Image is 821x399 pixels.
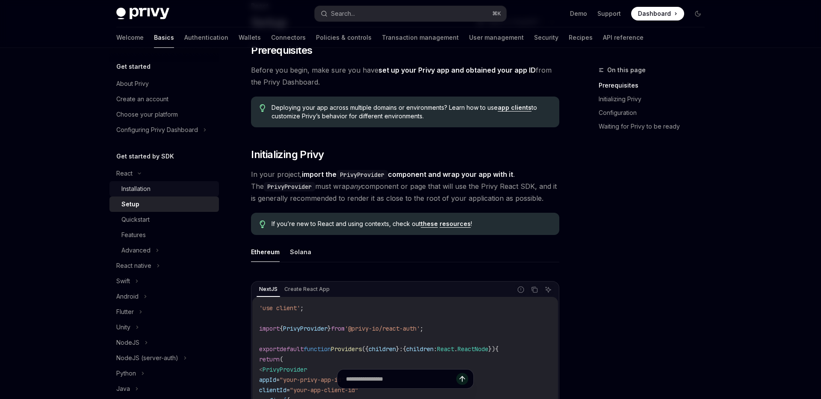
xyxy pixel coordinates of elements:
[495,345,499,353] span: {
[116,125,198,135] div: Configuring Privy Dashboard
[260,104,266,112] svg: Tip
[116,353,178,363] div: NodeJS (server-auth)
[184,27,228,48] a: Authentication
[331,9,355,19] div: Search...
[116,337,139,348] div: NodeJS
[434,345,437,353] span: :
[498,104,532,111] a: app clients
[109,212,219,227] a: Quickstart
[251,64,559,88] span: Before you begin, make sure you have from the Privy Dashboard.
[515,284,526,295] button: Report incorrect code
[304,345,331,353] span: function
[280,355,283,363] span: (
[109,91,219,107] a: Create an account
[116,94,168,104] div: Create an account
[543,284,554,295] button: Ask AI
[259,345,280,353] span: export
[116,62,151,72] h5: Get started
[458,345,488,353] span: ReactNode
[362,345,369,353] span: ({
[116,151,174,161] h5: Get started by SDK
[263,366,307,373] span: PrivyProvider
[116,291,139,302] div: Android
[121,184,151,194] div: Installation
[260,220,266,228] svg: Tip
[420,325,423,332] span: ;
[121,245,151,255] div: Advanced
[569,27,593,48] a: Recipes
[437,345,454,353] span: React
[300,304,304,312] span: ;
[116,27,144,48] a: Welcome
[603,27,644,48] a: API reference
[599,106,712,120] a: Configuration
[283,325,328,332] span: PrivyProvider
[116,276,130,286] div: Swift
[116,368,136,378] div: Python
[251,44,312,57] span: Prerequisites
[116,168,133,179] div: React
[599,92,712,106] a: Initializing Privy
[456,373,468,385] button: Send message
[378,66,536,75] a: set up your Privy app and obtained your app ID
[469,27,524,48] a: User management
[280,325,283,332] span: {
[239,27,261,48] a: Wallets
[116,8,169,20] img: dark logo
[109,197,219,212] a: Setup
[272,220,551,228] span: If you’re new to React and using contexts, check out !
[570,9,587,18] a: Demo
[316,27,372,48] a: Policies & controls
[315,6,506,21] button: Search...⌘K
[597,9,621,18] a: Support
[109,76,219,91] a: About Privy
[109,107,219,122] a: Choose your platform
[259,355,280,363] span: return
[328,325,331,332] span: }
[302,170,513,179] strong: import the component and wrap your app with it
[599,79,712,92] a: Prerequisites
[599,120,712,133] a: Waiting for Privy to be ready
[290,242,311,262] button: Solana
[116,261,151,271] div: React native
[264,182,315,191] code: PrivyProvider
[331,345,362,353] span: Providers
[109,227,219,243] a: Features
[109,181,219,197] a: Installation
[691,7,705,21] button: Toggle dark mode
[421,220,438,228] a: these
[121,214,150,225] div: Quickstart
[116,322,130,332] div: Unity
[403,345,406,353] span: {
[282,284,332,294] div: Create React App
[259,304,300,312] span: 'use client'
[259,366,263,373] span: <
[259,325,280,332] span: import
[345,325,420,332] span: '@privy-io/react-auth'
[488,345,495,353] span: })
[116,109,178,120] div: Choose your platform
[154,27,174,48] a: Basics
[251,168,559,204] span: In your project, . The must wrap component or page that will use the Privy React SDK, and it is g...
[631,7,684,21] a: Dashboard
[116,307,134,317] div: Flutter
[454,345,458,353] span: .
[529,284,540,295] button: Copy the contents from the code block
[257,284,280,294] div: NextJS
[116,79,149,89] div: About Privy
[638,9,671,18] span: Dashboard
[271,27,306,48] a: Connectors
[337,170,388,179] code: PrivyProvider
[121,230,146,240] div: Features
[350,182,361,191] em: any
[399,345,403,353] span: :
[251,148,324,161] span: Initializing Privy
[280,345,304,353] span: default
[607,65,646,75] span: On this page
[272,103,551,120] span: Deploying your app across multiple domains or environments? Learn how to use to customize Privy’s...
[534,27,558,48] a: Security
[406,345,434,353] span: children
[121,199,139,209] div: Setup
[382,27,459,48] a: Transaction management
[331,325,345,332] span: from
